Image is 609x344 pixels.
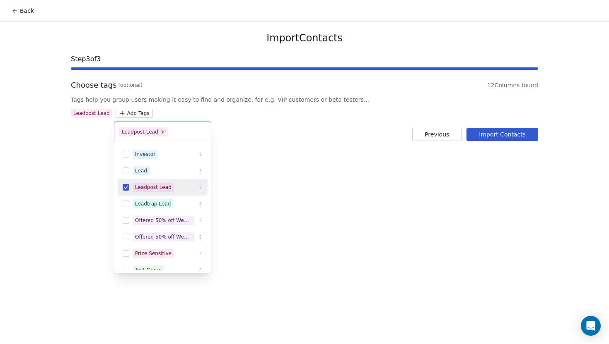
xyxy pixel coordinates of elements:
div: Leadpost Lead [122,128,158,136]
div: Leadtrap Lead [135,200,171,208]
div: Offered 50% off Website Design 2 [135,233,192,241]
div: Leadpost Lead [135,184,172,191]
div: Lead [135,167,147,174]
div: Price Sensitive [135,250,172,257]
div: Offered 50% off Web Design [135,217,192,224]
div: Investor [135,150,155,158]
div: Test Group [135,266,162,274]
